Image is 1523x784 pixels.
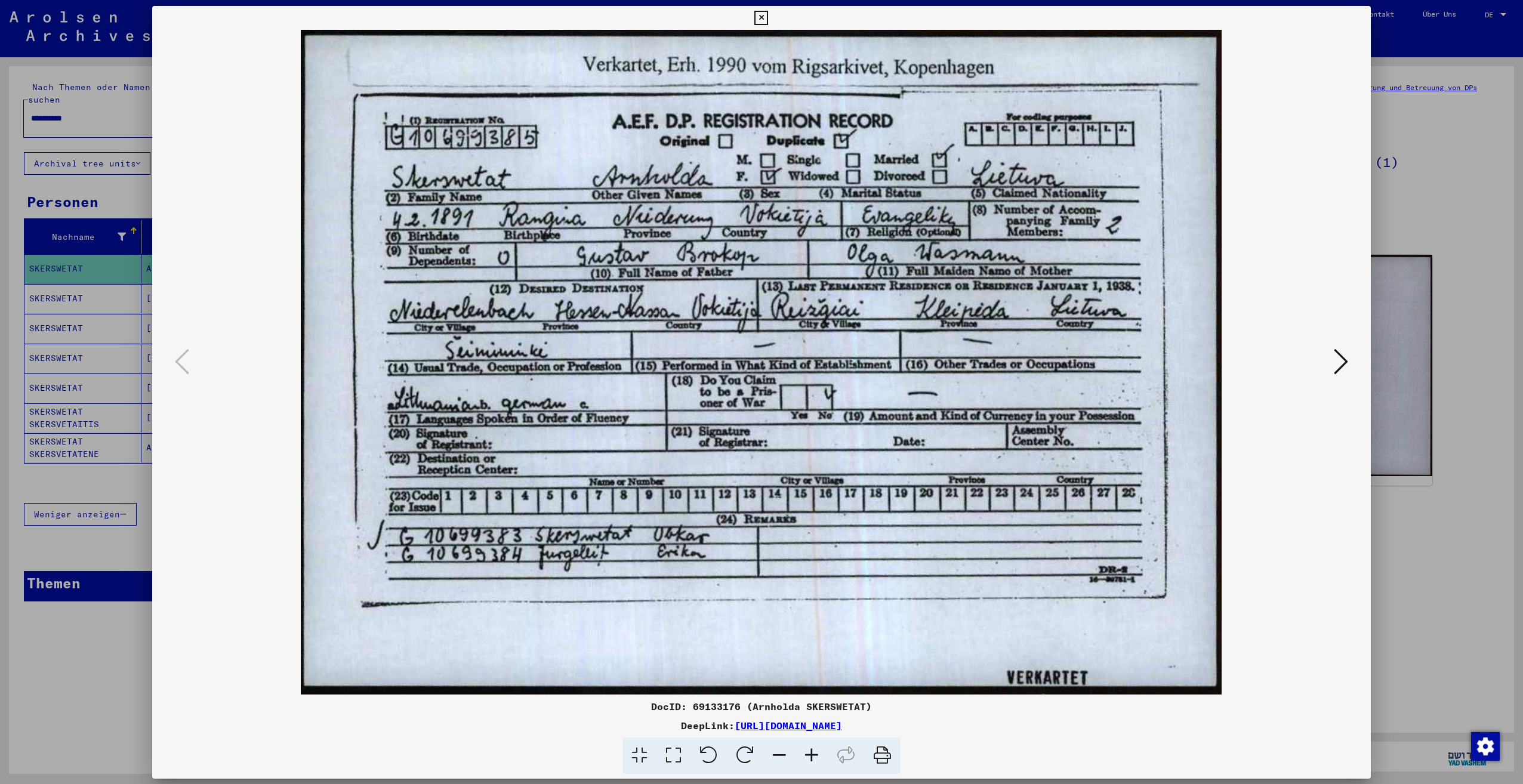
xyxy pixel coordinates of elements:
[735,720,842,731] a: [URL][DOMAIN_NAME]
[193,30,1330,695] img: 001.jpg
[152,699,1371,714] div: DocID: 69133176 (Arnholda SKERSWETAT)
[1471,732,1500,761] img: Zustimmung ändern
[152,718,1371,733] div: DeepLink:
